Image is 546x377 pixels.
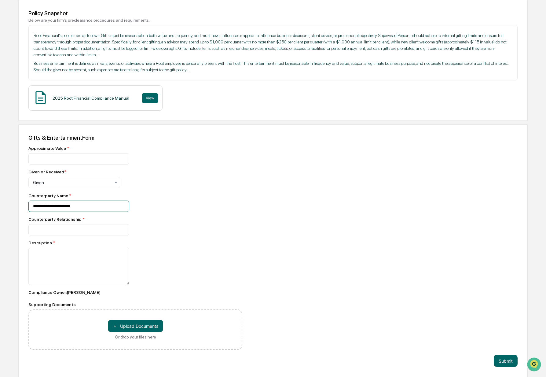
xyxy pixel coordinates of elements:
[28,193,242,198] div: Counterparty Name
[50,77,76,83] span: Attestations
[28,240,242,245] div: Description
[142,93,158,103] button: View
[113,323,117,329] span: ＋
[28,18,518,23] div: Below are your firm's preclearance procedures and requirements:
[115,334,156,339] div: Or drop your files here
[28,302,242,307] div: Supporting Documents
[21,47,100,53] div: Start new chat
[108,320,163,332] button: Or drop your files here
[6,78,11,83] div: 🖐️
[12,89,38,95] span: Data Lookup
[28,290,242,295] div: Compliance Owner : [PERSON_NAME]
[104,49,111,56] button: Start new chat
[34,60,512,73] p: Business entertainment is defined as meals, events, or activities where a Root employee is person...
[28,146,242,151] div: Approximate Value
[44,78,49,83] div: 🗄️
[4,86,41,97] a: 🔎Data Lookup
[6,47,17,58] img: 1746055101610-c473b297-6a78-478c-a979-82029cc54cd1
[21,53,77,58] div: We're available if you need us!
[53,96,129,101] div: 2025 Root Financial Compliance Manual
[28,217,242,222] div: Counterparty Relationship
[6,13,111,23] p: How can we help?
[16,28,101,34] input: Clear
[43,103,74,108] a: Powered byPylon
[494,355,518,367] button: Submit
[526,357,543,373] iframe: Open customer support
[61,104,74,108] span: Pylon
[33,90,48,105] img: Document Icon
[34,32,512,58] p: Root Financial’s policies are as follows: Gifts must be reasonable in both value and frequency, a...
[28,10,518,17] div: Policy Snapshot
[42,75,78,86] a: 🗄️Attestations
[28,135,518,141] div: Gifts & Entertainment Form
[12,77,39,83] span: Preclearance
[28,169,66,174] div: Given or Received
[6,89,11,94] div: 🔎
[4,75,42,86] a: 🖐️Preclearance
